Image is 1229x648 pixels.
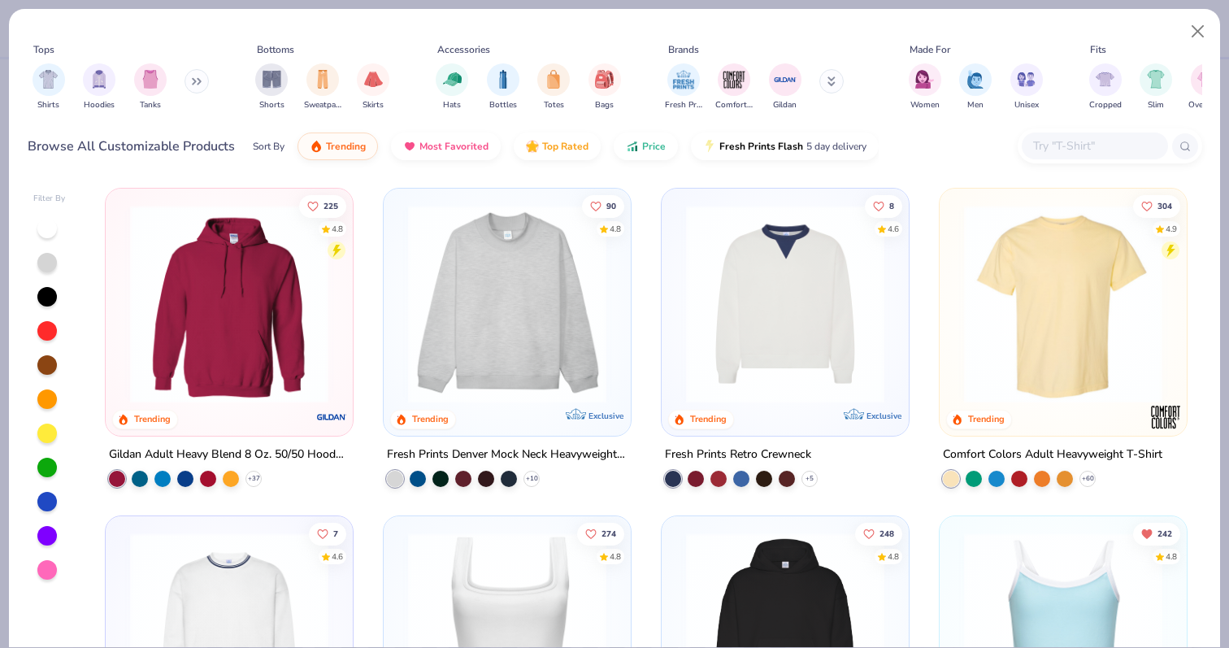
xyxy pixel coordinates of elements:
[1166,223,1177,235] div: 4.9
[248,474,260,484] span: + 37
[956,205,1170,403] img: 029b8af0-80e6-406f-9fdc-fdf898547912
[544,99,564,111] span: Totes
[769,63,801,111] div: filter for Gildan
[257,42,294,57] div: Bottoms
[719,140,803,153] span: Fresh Prints Flash
[259,99,284,111] span: Shorts
[595,99,614,111] span: Bags
[253,139,284,154] div: Sort By
[1188,63,1225,111] button: filter button
[601,529,616,537] span: 274
[865,194,902,217] button: Like
[1140,63,1172,111] button: filter button
[1089,63,1122,111] div: filter for Cropped
[959,63,992,111] div: filter for Men
[489,99,517,111] span: Bottles
[703,140,716,153] img: flash.gif
[1089,63,1122,111] button: filter button
[83,63,115,111] div: filter for Hoodies
[526,140,539,153] img: TopRated.gif
[722,67,746,92] img: Comfort Colors Image
[37,99,59,111] span: Shirts
[1010,63,1043,111] div: filter for Unisex
[33,42,54,57] div: Tops
[1148,99,1164,111] span: Slim
[1031,137,1157,155] input: Try "T-Shirt"
[588,63,621,111] button: filter button
[28,137,235,156] div: Browse All Customizable Products
[83,63,115,111] button: filter button
[595,70,613,89] img: Bags Image
[1157,202,1172,210] span: 304
[691,133,879,160] button: Fresh Prints Flash5 day delivery
[888,550,899,563] div: 4.8
[773,99,797,111] span: Gildan
[332,550,344,563] div: 4.6
[665,99,702,111] span: Fresh Prints
[39,70,58,89] img: Shirts Image
[910,99,940,111] span: Women
[769,63,801,111] button: filter button
[943,445,1162,465] div: Comfort Colors Adult Heavyweight T-Shirt
[84,99,115,111] span: Hoodies
[387,445,628,465] div: Fresh Prints Denver Mock Neck Heavyweight Sweatshirt
[357,63,389,111] button: filter button
[364,70,383,89] img: Skirts Image
[1089,99,1122,111] span: Cropped
[363,99,384,111] span: Skirts
[606,202,616,210] span: 90
[443,99,461,111] span: Hats
[304,63,341,111] div: filter for Sweatpants
[614,133,678,160] button: Price
[866,411,901,421] span: Exclusive
[1166,550,1177,563] div: 4.8
[419,140,489,153] span: Most Favorited
[545,70,562,89] img: Totes Image
[1081,474,1093,484] span: + 60
[610,550,621,563] div: 4.8
[678,205,892,403] img: 3abb6cdb-110e-4e18-92a0-dbcd4e53f056
[122,205,337,403] img: 01756b78-01f6-4cc6-8d8a-3c30c1a0c8ac
[487,63,519,111] div: filter for Bottles
[1133,522,1180,545] button: Unlike
[400,205,614,403] img: f5d85501-0dbb-4ee4-b115-c08fa3845d83
[967,99,984,111] span: Men
[326,140,366,153] span: Trending
[588,63,621,111] div: filter for Bags
[909,63,941,111] div: filter for Women
[332,223,344,235] div: 4.8
[668,42,699,57] div: Brands
[582,194,624,217] button: Like
[33,63,65,111] div: filter for Shirts
[959,63,992,111] button: filter button
[1149,401,1181,433] img: Comfort Colors logo
[715,63,753,111] div: filter for Comfort Colors
[315,401,348,433] img: Gildan logo
[537,63,570,111] div: filter for Totes
[909,63,941,111] button: filter button
[263,70,281,89] img: Shorts Image
[526,474,538,484] span: + 10
[610,223,621,235] div: 4.8
[314,70,332,89] img: Sweatpants Image
[494,70,512,89] img: Bottles Image
[391,133,501,160] button: Most Favorited
[910,42,950,57] div: Made For
[614,205,829,403] img: a90f7c54-8796-4cb2-9d6e-4e9644cfe0fe
[588,411,623,421] span: Exclusive
[255,63,288,111] div: filter for Shorts
[1183,16,1214,47] button: Close
[715,63,753,111] button: filter button
[542,140,588,153] span: Top Rated
[33,193,66,205] div: Filter By
[537,63,570,111] button: filter button
[255,63,288,111] button: filter button
[1157,529,1172,537] span: 242
[892,205,1106,403] img: 230d1666-f904-4a08-b6b8-0d22bf50156f
[1188,63,1225,111] div: filter for Oversized
[443,70,462,89] img: Hats Image
[577,522,624,545] button: Like
[773,67,797,92] img: Gildan Image
[324,202,339,210] span: 225
[806,474,814,484] span: + 5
